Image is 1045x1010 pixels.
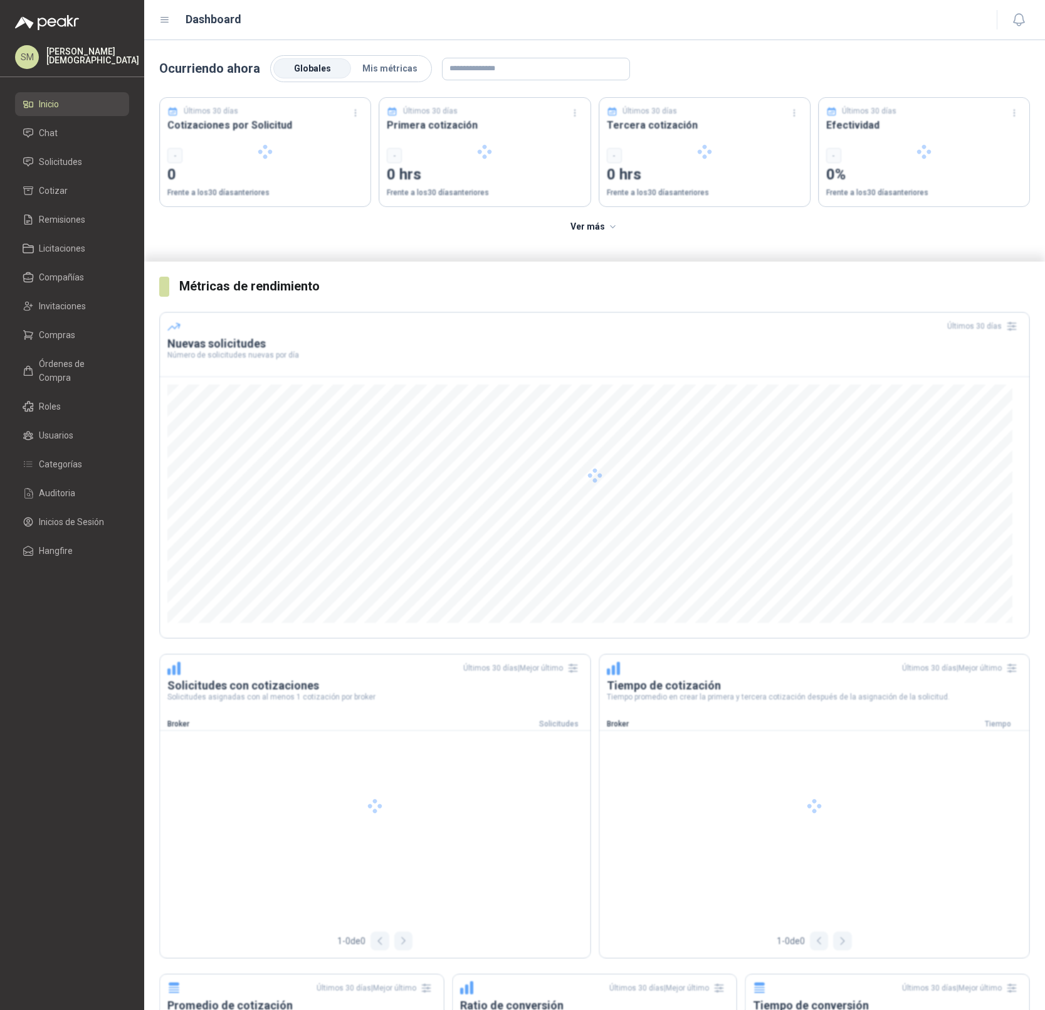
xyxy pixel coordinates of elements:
a: Chat [15,121,129,145]
img: Logo peakr [15,15,79,30]
a: Órdenes de Compra [15,352,129,390]
p: [PERSON_NAME] [DEMOGRAPHIC_DATA] [46,47,139,65]
span: Solicitudes [39,155,82,169]
a: Compras [15,323,129,347]
h1: Dashboard [186,11,241,28]
a: Usuarios [15,423,129,447]
a: Compañías [15,265,129,289]
p: Ocurriendo ahora [159,59,260,78]
span: Usuarios [39,428,73,442]
a: Licitaciones [15,237,129,260]
a: Cotizar [15,179,129,203]
button: Ver más [564,215,626,240]
span: Roles [39,400,61,413]
a: Inicio [15,92,129,116]
a: Solicitudes [15,150,129,174]
h3: Métricas de rendimiento [179,277,1030,296]
span: Globales [294,63,331,73]
span: Auditoria [39,486,75,500]
span: Categorías [39,457,82,471]
span: Chat [39,126,58,140]
span: Remisiones [39,213,85,226]
a: Invitaciones [15,294,129,318]
span: Inicio [39,97,59,111]
a: Inicios de Sesión [15,510,129,534]
span: Licitaciones [39,242,85,255]
span: Invitaciones [39,299,86,313]
span: Órdenes de Compra [39,357,117,385]
span: Cotizar [39,184,68,198]
span: Compras [39,328,75,342]
a: Remisiones [15,208,129,231]
a: Roles [15,395,129,418]
a: Hangfire [15,539,129,563]
span: Compañías [39,270,84,284]
a: Auditoria [15,481,129,505]
a: Categorías [15,452,129,476]
span: Mis métricas [362,63,417,73]
span: Hangfire [39,544,73,558]
div: SM [15,45,39,69]
span: Inicios de Sesión [39,515,104,529]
